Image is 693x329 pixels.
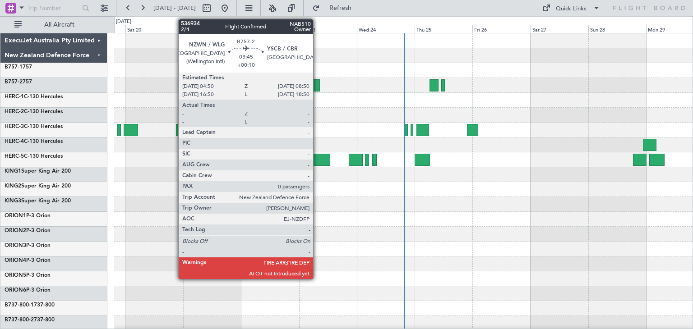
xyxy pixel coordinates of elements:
[538,1,605,15] button: Quick Links
[588,25,646,33] div: Sun 28
[5,124,63,129] a: HERC-3C-130 Hercules
[5,302,34,308] span: B737-800-1
[5,79,32,85] a: B757-2757
[5,64,32,70] a: B757-1757
[299,25,357,33] div: Tue 23
[5,258,51,263] a: ORION4P-3 Orion
[5,169,21,174] span: KING1
[556,5,587,14] div: Quick Links
[5,94,24,100] span: HERC-1
[5,109,63,114] a: HERC-2C-130 Hercules
[5,258,26,263] span: ORION4
[5,288,26,293] span: ORION6
[5,64,23,70] span: B757-1
[5,243,26,248] span: ORION3
[5,183,21,189] span: KING2
[28,1,79,15] input: Trip Number
[5,288,51,293] a: ORION6P-3 Orion
[5,198,21,204] span: KING3
[5,79,23,85] span: B757-2
[472,25,530,33] div: Fri 26
[5,183,71,189] a: KING2Super King Air 200
[5,228,51,233] a: ORION2P-3 Orion
[5,273,51,278] a: ORION5P-3 Orion
[5,154,24,159] span: HERC-5
[5,317,34,323] span: B737-800-2
[5,154,63,159] a: HERC-5C-130 Hercules
[116,18,131,26] div: [DATE]
[5,273,26,278] span: ORION5
[5,109,24,114] span: HERC-2
[322,5,360,11] span: Refresh
[153,4,196,12] span: [DATE] - [DATE]
[415,25,472,33] div: Thu 25
[241,25,299,33] div: Mon 22
[308,1,362,15] button: Refresh
[5,124,24,129] span: HERC-3
[5,169,71,174] a: KING1Super King Air 200
[5,228,26,233] span: ORION2
[23,22,95,28] span: All Aircraft
[5,243,51,248] a: ORION3P-3 Orion
[5,213,26,219] span: ORION1
[531,25,588,33] div: Sat 27
[5,94,63,100] a: HERC-1C-130 Hercules
[5,198,71,204] a: KING3Super King Air 200
[125,25,183,33] div: Sat 20
[5,139,63,144] a: HERC-4C-130 Hercules
[5,317,55,323] a: B737-800-2737-800
[357,25,415,33] div: Wed 24
[5,302,55,308] a: B737-800-1737-800
[183,25,241,33] div: Sun 21
[5,213,51,219] a: ORION1P-3 Orion
[10,18,98,32] button: All Aircraft
[5,139,24,144] span: HERC-4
